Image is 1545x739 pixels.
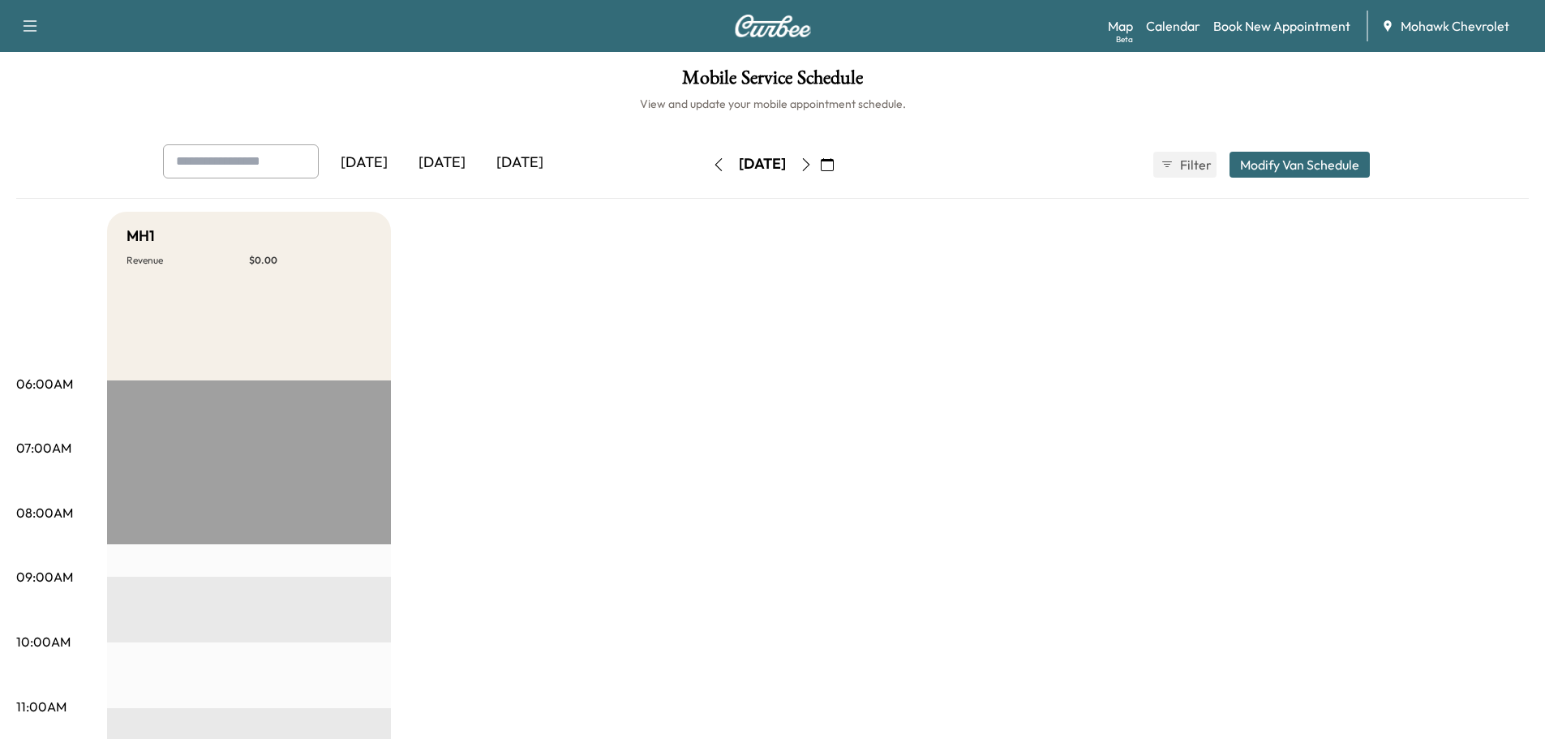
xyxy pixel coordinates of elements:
[16,697,67,716] p: 11:00AM
[325,144,403,182] div: [DATE]
[16,567,73,586] p: 09:00AM
[249,254,371,267] p: $ 0.00
[734,15,812,37] img: Curbee Logo
[16,503,73,522] p: 08:00AM
[127,254,249,267] p: Revenue
[1146,16,1200,36] a: Calendar
[127,225,155,247] h5: MH1
[16,374,73,393] p: 06:00AM
[1230,152,1370,178] button: Modify Van Schedule
[1401,16,1509,36] span: Mohawk Chevrolet
[16,438,71,458] p: 07:00AM
[16,68,1529,96] h1: Mobile Service Schedule
[16,632,71,651] p: 10:00AM
[1153,152,1217,178] button: Filter
[403,144,481,182] div: [DATE]
[1116,33,1133,45] div: Beta
[16,96,1529,112] h6: View and update your mobile appointment schedule.
[1108,16,1133,36] a: MapBeta
[739,154,786,174] div: [DATE]
[1180,155,1209,174] span: Filter
[1213,16,1350,36] a: Book New Appointment
[481,144,559,182] div: [DATE]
